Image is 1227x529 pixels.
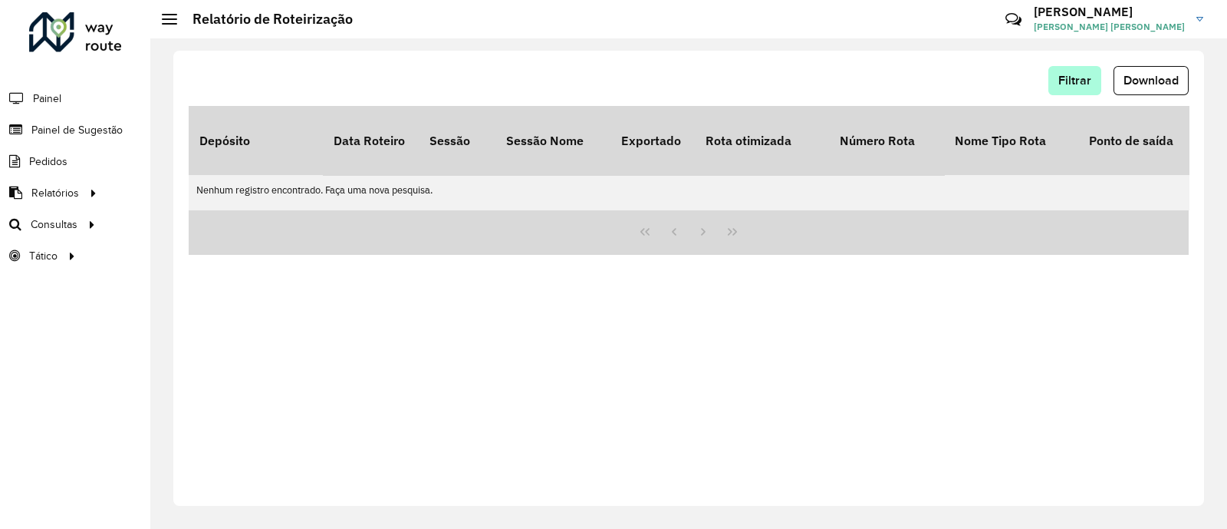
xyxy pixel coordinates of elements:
[695,106,829,175] th: Rota otimizada
[997,3,1030,36] a: Contato Rápido
[419,106,495,175] th: Sessão
[495,106,610,175] th: Sessão Nome
[189,106,323,175] th: Depósito
[1034,5,1185,19] h3: [PERSON_NAME]
[29,154,67,170] span: Pedidos
[177,11,353,28] h2: Relatório de Roteirização
[1048,66,1101,95] button: Filtrar
[323,106,419,175] th: Data Roteiro
[610,106,695,175] th: Exportado
[944,106,1078,175] th: Nome Tipo Rota
[31,185,79,201] span: Relatórios
[1078,106,1212,175] th: Ponto de saída
[1058,74,1091,87] span: Filtrar
[29,248,58,264] span: Tático
[1034,20,1185,34] span: [PERSON_NAME] [PERSON_NAME]
[1114,66,1189,95] button: Download
[1123,74,1179,87] span: Download
[31,122,123,138] span: Painel de Sugestão
[31,217,77,233] span: Consultas
[829,106,944,175] th: Número Rota
[33,91,61,107] span: Painel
